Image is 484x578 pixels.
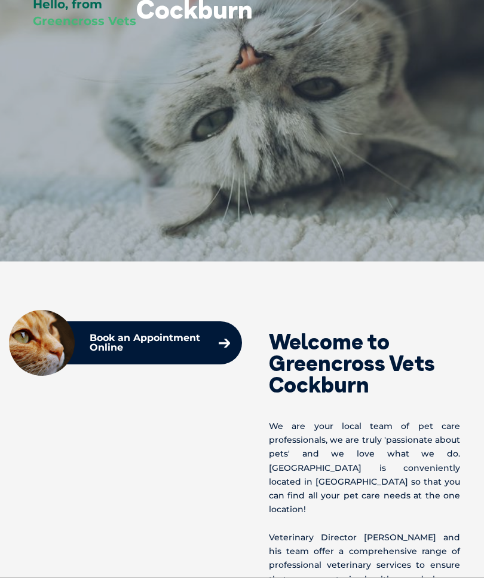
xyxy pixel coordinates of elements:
[33,14,136,28] span: Greencross Vets
[269,331,460,396] h2: Welcome to Greencross Vets Cockburn
[90,333,207,352] p: Book an Appointment Online
[269,419,460,517] p: We are your local team of pet care professionals, we are truly 'passionate about pets' and we lov...
[84,327,236,358] a: Book an Appointment Online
